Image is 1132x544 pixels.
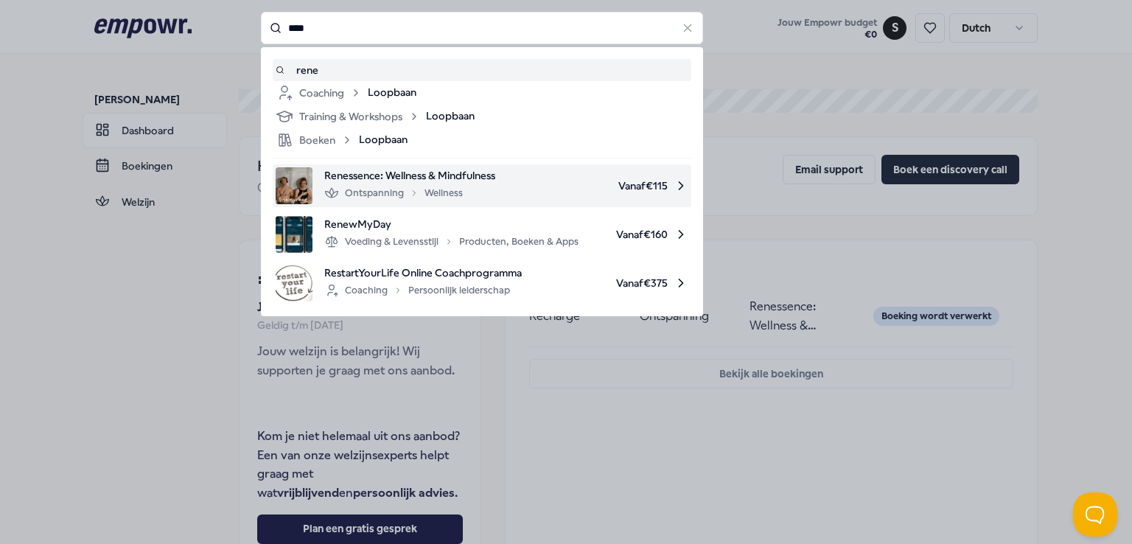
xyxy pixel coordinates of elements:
[261,12,703,44] input: Search for products, categories or subcategories
[276,108,688,125] a: Training & WorkshopsLoopbaan
[276,131,353,149] div: Boeken
[507,167,688,204] span: Vanaf € 115
[276,84,362,102] div: Coaching
[276,131,688,149] a: BoekenLoopbaan
[324,216,579,232] span: RenewMyDay
[276,265,312,301] img: product image
[324,265,522,281] span: RestartYourLife Online Coachprogramma
[1073,492,1117,537] iframe: Help Scout Beacon - Open
[590,216,688,253] span: Vanaf € 160
[534,265,688,301] span: Vanaf € 375
[276,167,688,204] a: product imageRenessence: Wellness & MindfulnessOntspanningWellnessVanaf€115
[324,184,463,202] div: Ontspanning Wellness
[276,216,688,253] a: product imageRenewMyDayVoeding & LevensstijlProducten, Boeken & AppsVanaf€160
[276,216,312,253] img: product image
[276,84,688,102] a: CoachingLoopbaan
[368,84,416,102] span: Loopbaan
[324,167,495,184] span: Renessence: Wellness & Mindfulness
[324,233,579,251] div: Voeding & Levensstijl Producten, Boeken & Apps
[276,167,312,204] img: product image
[324,282,510,299] div: Coaching Persoonlijk leiderschap
[276,62,688,78] a: rene
[426,108,475,125] span: Loopbaan
[359,131,408,149] span: Loopbaan
[276,265,688,301] a: product imageRestartYourLife Online CoachprogrammaCoachingPersoonlijk leiderschapVanaf€375
[276,108,420,125] div: Training & Workshops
